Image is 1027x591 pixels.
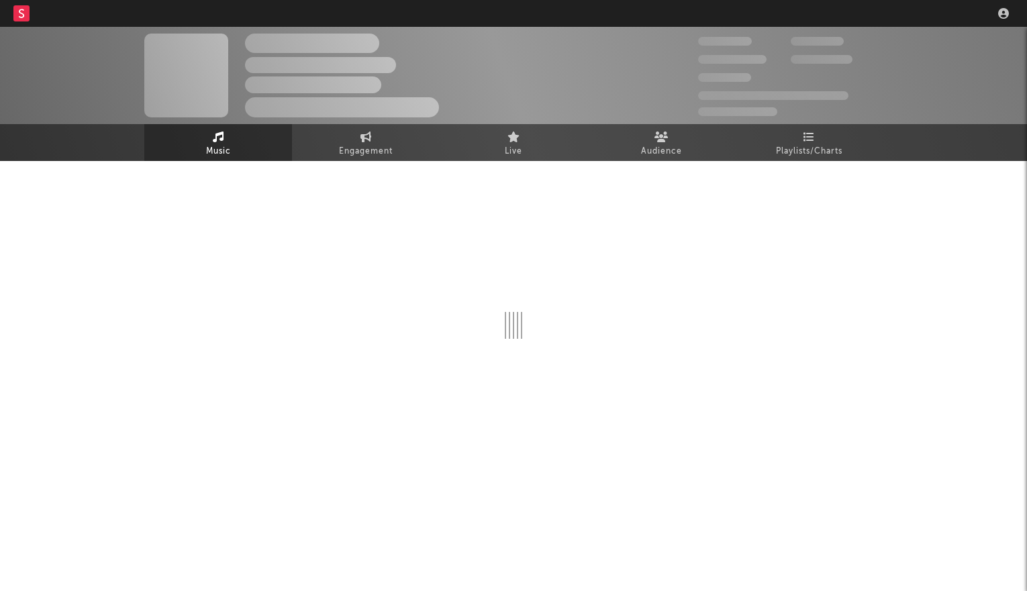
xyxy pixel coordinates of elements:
a: Audience [587,124,735,161]
span: Playlists/Charts [776,144,842,160]
span: 100,000 [791,37,844,46]
span: 50,000,000 [698,55,767,64]
span: Jump Score: 85.0 [698,107,777,116]
span: 100,000 [698,73,751,82]
span: Engagement [339,144,393,160]
a: Music [144,124,292,161]
span: 50,000,000 Monthly Listeners [698,91,848,100]
a: Live [440,124,587,161]
a: Engagement [292,124,440,161]
a: Playlists/Charts [735,124,883,161]
span: 1,000,000 [791,55,852,64]
span: 300,000 [698,37,752,46]
span: Audience [641,144,682,160]
span: Live [505,144,522,160]
span: Music [206,144,231,160]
